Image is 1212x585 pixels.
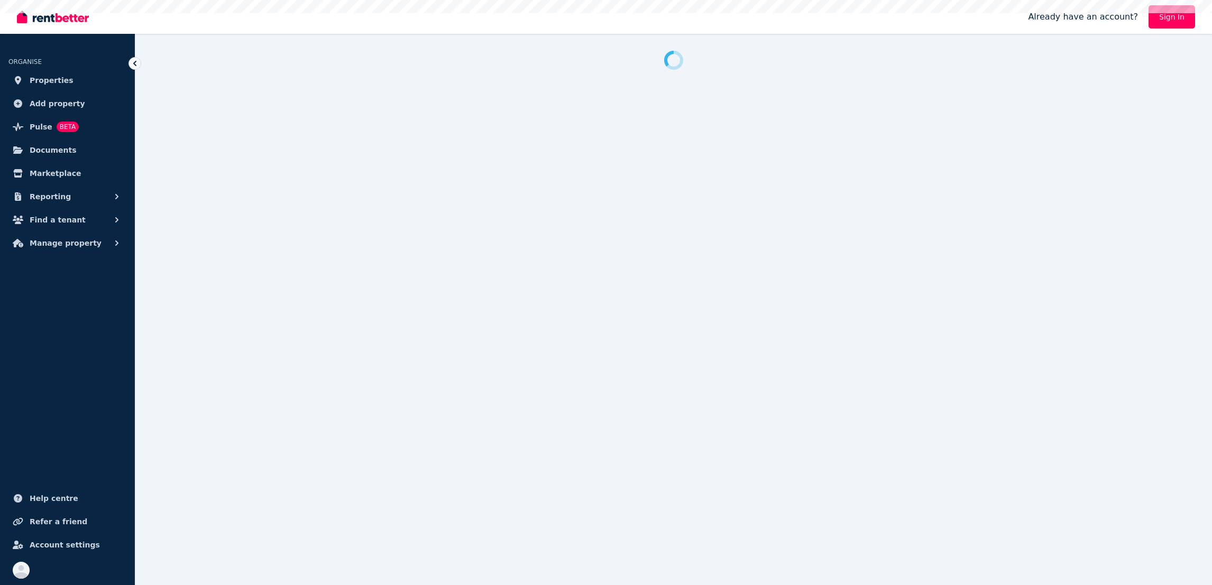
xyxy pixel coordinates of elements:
[8,233,126,254] button: Manage property
[30,97,85,110] span: Add property
[8,534,126,555] a: Account settings
[1028,11,1138,23] span: Already have an account?
[8,70,126,91] a: Properties
[30,167,81,180] span: Marketplace
[30,237,102,249] span: Manage property
[30,74,74,87] span: Properties
[8,209,126,230] button: Find a tenant
[30,492,78,505] span: Help centre
[30,515,87,528] span: Refer a friend
[30,144,77,156] span: Documents
[30,120,52,133] span: Pulse
[30,213,86,226] span: Find a tenant
[30,538,100,551] span: Account settings
[8,116,126,137] a: PulseBETA
[8,488,126,509] a: Help centre
[30,190,71,203] span: Reporting
[8,163,126,184] a: Marketplace
[8,186,126,207] button: Reporting
[17,9,89,25] img: RentBetter
[8,140,126,161] a: Documents
[8,58,42,66] span: ORGANISE
[1149,5,1195,29] a: Sign In
[57,122,79,132] span: BETA
[8,511,126,532] a: Refer a friend
[8,93,126,114] a: Add property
